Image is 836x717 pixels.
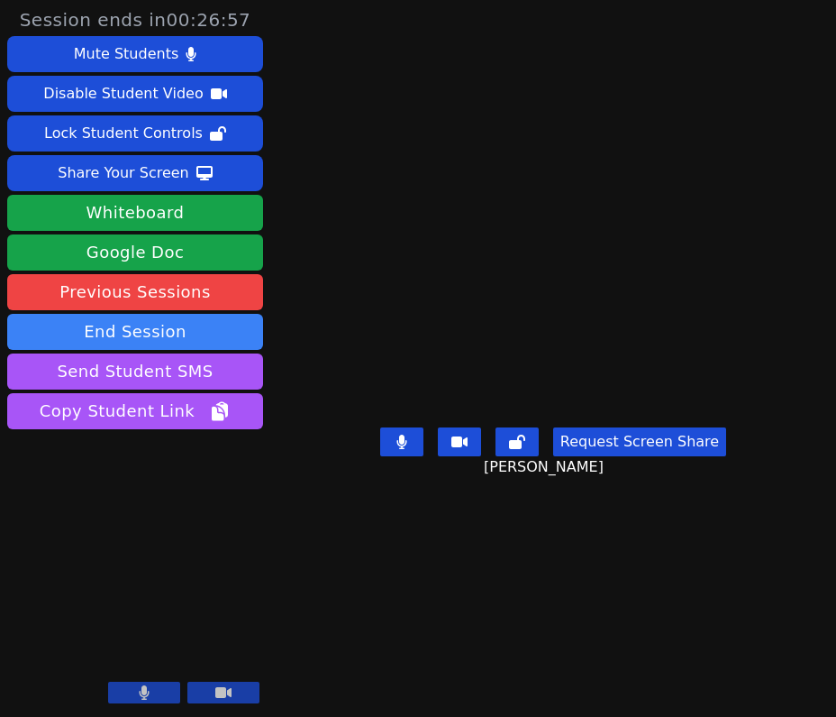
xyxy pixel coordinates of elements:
[7,115,263,152] button: Lock Student Controls
[484,456,608,478] span: [PERSON_NAME]
[553,427,726,456] button: Request Screen Share
[7,36,263,72] button: Mute Students
[7,393,263,429] button: Copy Student Link
[40,399,231,424] span: Copy Student Link
[7,314,263,350] button: End Session
[44,119,203,148] div: Lock Student Controls
[7,274,263,310] a: Previous Sessions
[7,155,263,191] button: Share Your Screen
[7,354,263,390] button: Send Student SMS
[7,195,263,231] button: Whiteboard
[7,76,263,112] button: Disable Student Video
[58,159,189,188] div: Share Your Screen
[43,79,203,108] div: Disable Student Video
[20,7,251,32] span: Session ends in
[74,40,178,69] div: Mute Students
[167,9,251,31] time: 00:26:57
[7,234,263,271] a: Google Doc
